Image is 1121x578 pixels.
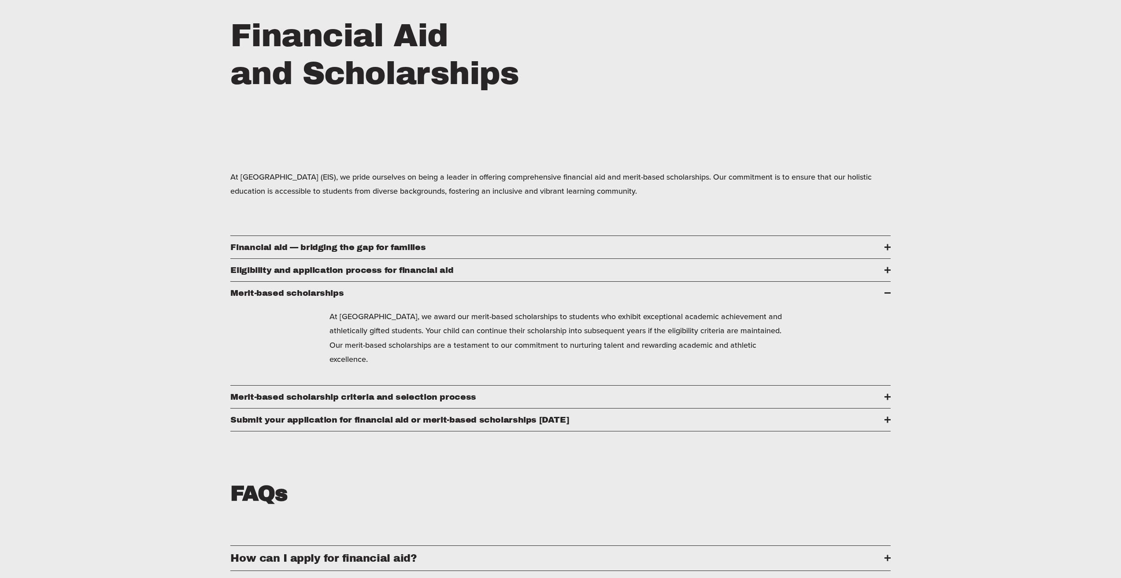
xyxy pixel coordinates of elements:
[230,304,890,385] div: Merit-based scholarships
[230,17,857,93] h1: Financial Aid and Scholarships
[230,243,884,252] span: Financial aid — bridging the gap for families
[230,236,890,258] button: Financial aid — bridging the gap for families
[230,265,884,275] span: Eligibility and application process for financial aid
[230,288,884,298] span: Merit-based scholarships
[230,415,884,424] span: Submit your application for financial aid or merit-based scholarships [DATE]
[230,409,890,431] button: Submit your application for financial aid or merit-based scholarships [DATE]
[230,552,884,564] span: How can I apply for financial aid?
[329,309,792,367] p: At [GEOGRAPHIC_DATA], we award our merit-based scholarships to students who exhibit exceptional a...
[230,482,287,505] strong: FAQs
[230,170,890,199] p: At [GEOGRAPHIC_DATA] (EIS), we pride ourselves on being a leader in offering comprehensive financ...
[230,392,884,401] span: ​​Merit-based scholarship criteria and selection process
[230,282,890,304] button: Merit-based scholarships
[230,386,890,408] button: ​​Merit-based scholarship criteria and selection process
[230,259,890,281] button: Eligibility and application process for financial aid
[230,546,890,571] button: How can I apply for financial aid?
